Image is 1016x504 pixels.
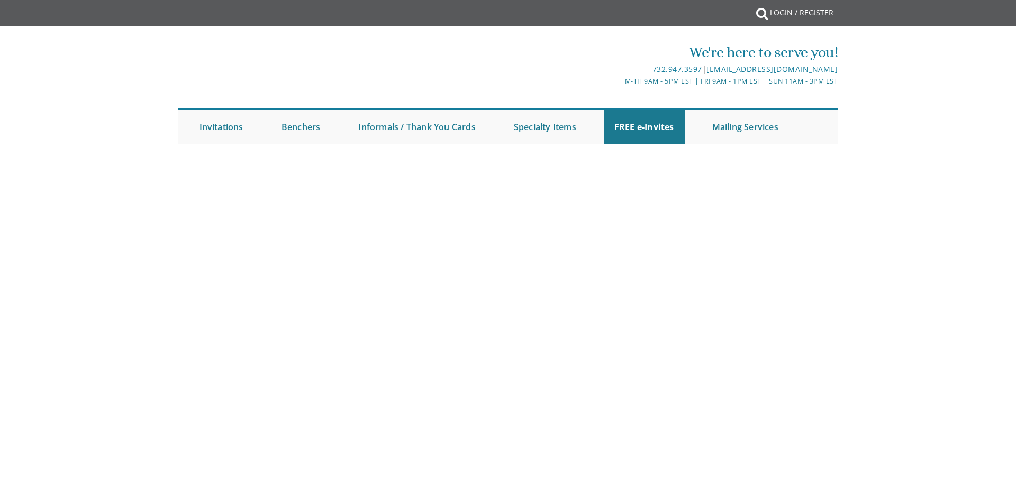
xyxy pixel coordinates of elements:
a: Invitations [189,110,254,144]
a: Mailing Services [702,110,789,144]
div: We're here to serve you! [398,42,838,63]
div: | [398,63,838,76]
a: [EMAIL_ADDRESS][DOMAIN_NAME] [706,64,838,74]
a: FREE e-Invites [604,110,685,144]
a: Benchers [271,110,331,144]
a: Informals / Thank You Cards [348,110,486,144]
a: Specialty Items [503,110,587,144]
a: 732.947.3597 [652,64,702,74]
div: M-Th 9am - 5pm EST | Fri 9am - 1pm EST | Sun 11am - 3pm EST [398,76,838,87]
